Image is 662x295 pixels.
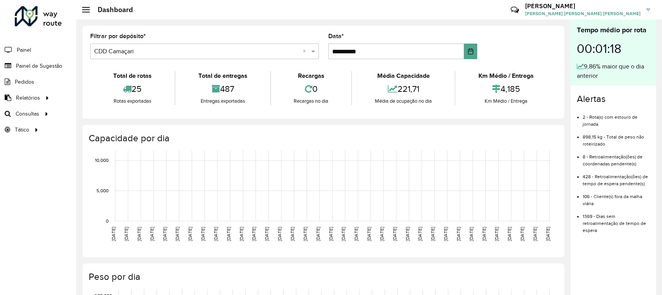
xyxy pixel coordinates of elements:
text: [DATE] [469,227,474,241]
text: [DATE] [417,227,422,241]
div: 487 [177,81,268,97]
text: [DATE] [341,227,346,241]
span: Relatórios [16,94,40,102]
text: 5,000 [96,188,109,193]
div: Recargas [273,71,350,81]
text: [DATE] [482,227,487,241]
div: Tempo médio por rota [577,25,650,35]
text: [DATE] [162,227,167,241]
span: Consultas [16,110,39,118]
text: [DATE] [494,227,499,241]
text: [DATE] [239,227,244,241]
div: Km Médio / Entrega [457,71,555,81]
text: [DATE] [315,227,320,241]
text: [DATE] [213,227,218,241]
div: Críticas? Dúvidas? Elogios? Sugestões? Entre em contato conosco! [418,2,499,23]
div: Recargas no dia [273,97,350,105]
text: [DATE] [328,227,333,241]
text: [DATE] [290,227,295,241]
div: Entregas exportadas [177,97,268,105]
text: [DATE] [303,227,308,241]
h2: Dashboard [90,5,133,14]
text: [DATE] [111,227,116,241]
text: [DATE] [392,227,397,241]
div: 00:01:18 [577,35,650,62]
text: [DATE] [251,227,256,241]
div: 25 [92,81,173,97]
div: Média Capacidade [354,71,453,81]
div: Km Médio / Entrega [457,97,555,105]
text: [DATE] [443,227,448,241]
span: [PERSON_NAME] [PERSON_NAME] [PERSON_NAME] [525,10,641,17]
div: 9,86% maior que o dia anterior [577,62,650,81]
div: 221,71 [354,81,453,97]
text: [DATE] [149,227,154,241]
li: 898,15 kg - Total de peso não roteirizado [583,128,650,147]
text: [DATE] [354,227,359,241]
text: [DATE] [532,227,538,241]
h4: Alertas [577,93,650,105]
text: [DATE] [379,227,384,241]
text: [DATE] [187,227,193,241]
div: Total de entregas [177,71,268,81]
li: 106 - Cliente(s) fora da malha viária [583,187,650,207]
span: Painel de Sugestão [16,62,62,70]
div: Total de rotas [92,71,173,81]
h4: Capacidade por dia [89,133,557,144]
text: [DATE] [430,227,435,241]
text: [DATE] [366,227,371,241]
text: [DATE] [545,227,550,241]
a: Contato Rápido [506,2,523,18]
label: Filtrar por depósito [90,32,146,41]
span: Clear all [303,47,309,56]
div: Rotas exportadas [92,97,173,105]
div: 4,185 [457,81,555,97]
text: [DATE] [520,227,525,241]
label: Data [328,32,344,41]
text: [DATE] [200,227,205,241]
text: 0 [106,218,109,223]
li: 2 - Rota(s) com estouro de jornada [583,108,650,128]
h4: Peso por dia [89,271,557,283]
text: [DATE] [137,227,142,241]
text: [DATE] [175,227,180,241]
text: [DATE] [226,227,231,241]
div: Média de ocupação no dia [354,97,453,105]
h3: [PERSON_NAME] [525,2,641,10]
span: Painel [17,46,31,54]
text: [DATE] [405,227,410,241]
li: 8 - Retroalimentação(ões) de coordenadas pendente(s) [583,147,650,167]
text: [DATE] [124,227,129,241]
text: 10,000 [95,158,109,163]
text: [DATE] [264,227,269,241]
text: [DATE] [507,227,512,241]
li: 428 - Retroalimentação(ões) de tempo de espera pendente(s) [583,167,650,187]
button: Choose Date [464,44,477,59]
span: Tático [15,126,29,134]
text: [DATE] [277,227,282,241]
span: Pedidos [15,78,34,86]
li: 1369 - Dias sem retroalimentação de tempo de espera [583,207,650,234]
div: 0 [273,81,350,97]
text: [DATE] [456,227,461,241]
